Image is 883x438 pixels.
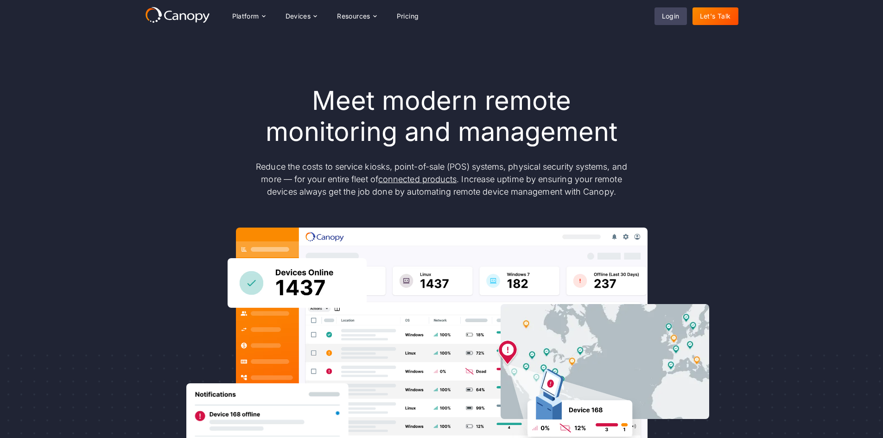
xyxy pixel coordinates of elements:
a: Login [654,7,687,25]
div: Platform [225,7,273,25]
p: Reduce the costs to service kiosks, point-of-sale (POS) systems, physical security systems, and m... [247,160,636,198]
a: Let's Talk [692,7,738,25]
img: Canopy sees how many devices are online [228,258,367,308]
h1: Meet modern remote monitoring and management [247,85,636,147]
div: Platform [232,13,259,19]
div: Devices [278,7,324,25]
div: Resources [337,13,370,19]
a: Pricing [389,7,426,25]
a: connected products [378,174,457,184]
div: Devices [286,13,311,19]
div: Resources [330,7,383,25]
